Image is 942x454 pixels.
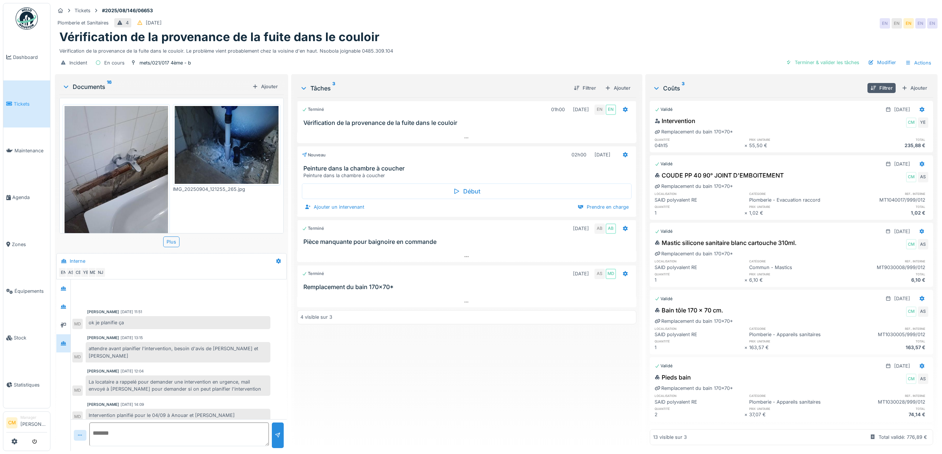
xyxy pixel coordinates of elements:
h6: prix unitaire [749,339,839,344]
h6: ref. interne [839,191,928,196]
h6: localisation [655,191,744,196]
div: EN [606,105,616,115]
div: IMG_20250904_121255_265.jpg [173,186,280,193]
div: × [744,142,749,149]
div: Validé [655,161,673,167]
h6: catégorie [749,191,839,196]
div: EN [58,267,69,278]
div: CM [906,172,916,182]
div: Plus [163,236,179,247]
div: EN [880,18,890,29]
div: Terminé [302,106,324,113]
div: EN [892,18,902,29]
div: [DATE] [894,160,910,168]
div: [DATE] 14:09 [121,402,144,407]
div: 235,88 € [839,142,928,149]
li: [PERSON_NAME] [20,415,47,431]
div: 1 [655,344,744,351]
img: Badge_color-CXgf-gQk.svg [16,7,38,30]
h6: ref. interne [839,393,928,398]
div: 1 [655,209,744,216]
div: 1,02 € [839,209,928,216]
div: CB [73,267,83,278]
div: MT1030028/999/012 [839,398,928,405]
div: [DATE] [594,151,610,158]
span: Stock [14,334,47,341]
div: CM [906,117,916,128]
span: Équipements [14,288,47,295]
span: Agenda [12,194,47,201]
div: mets/021/017 4ème - b [139,59,191,66]
div: × [744,209,749,216]
div: Validé [655,363,673,369]
div: Tâches [300,84,568,93]
div: [DATE] 11:51 [121,309,142,315]
div: CM [906,374,916,384]
div: [PERSON_NAME] [87,309,119,315]
h6: total [839,339,928,344]
div: AS [594,269,605,279]
div: Coûts [653,84,864,93]
h3: Peinture dans la chambre à coucher [303,165,633,172]
a: Stock [3,315,50,361]
div: Remplacement du bain 170x70* [655,318,733,325]
div: AS [918,239,928,249]
div: 55,50 € [749,142,839,149]
span: Tickets [14,100,47,107]
div: Total validé: 776,89 € [879,434,927,441]
h6: ref. interne [839,259,928,264]
span: Statistiques [14,381,47,388]
div: Plomberie et Sanitaires [57,19,109,26]
div: Manager [20,415,47,420]
div: Plomberie - Appareils sanitaires [749,331,839,338]
div: AS [66,267,76,278]
div: [DATE] [894,106,910,113]
div: × [744,276,749,284]
div: Commun - Mastics [749,264,839,271]
div: MT1040017/999/012 [839,196,928,203]
div: Terminé [302,225,324,232]
div: La locataire a rappelé pour demander une intervention en urgence, mail envoyé à [PERSON_NAME] pou... [86,375,270,395]
div: Remplacement du bain 170x70* [655,250,733,257]
div: [DATE] [894,295,910,302]
div: Filtrer [571,83,599,93]
div: [DATE] [573,106,589,113]
div: [DATE] 13:15 [121,335,143,341]
div: SAID polyvalent RE [655,196,744,203]
div: Validé [655,296,673,302]
div: Nouveau [302,152,326,158]
div: AB [606,223,616,234]
span: Zones [12,241,47,248]
h6: quantité [655,204,744,209]
div: Bain tôle 170 x 70 cm. [655,306,723,315]
div: Peinture dans la chambre à coucher [303,172,633,179]
h6: catégorie [749,393,839,398]
div: Remplacement du bain 170x70* [655,128,733,135]
div: AS [918,306,928,317]
div: 04h15 [655,142,744,149]
a: Agenda [3,174,50,221]
div: Tickets [75,7,90,14]
div: Intervention [655,116,695,125]
div: 4 [126,19,129,26]
div: 74,14 € [839,411,928,418]
h6: prix unitaire [749,406,839,411]
div: [PERSON_NAME] [87,368,119,374]
h6: quantité [655,406,744,411]
div: Actions [902,57,935,68]
div: MD [606,269,616,279]
div: Plomberie - Appareils sanitaires [749,398,839,405]
div: 01h00 [551,106,565,113]
span: Dashboard [13,54,47,61]
li: CM [6,417,17,428]
div: MD [88,267,98,278]
a: CM Manager[PERSON_NAME] [6,415,47,433]
sup: 3 [332,84,335,93]
div: Prendre en charge [575,202,632,212]
h6: prix unitaire [749,137,839,142]
div: AS [918,374,928,384]
div: SAID polyvalent RE [655,264,744,271]
div: Validé [655,228,673,235]
h1: Vérification de la provenance de la fuite dans le couloir [59,30,379,44]
div: EN [915,18,926,29]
